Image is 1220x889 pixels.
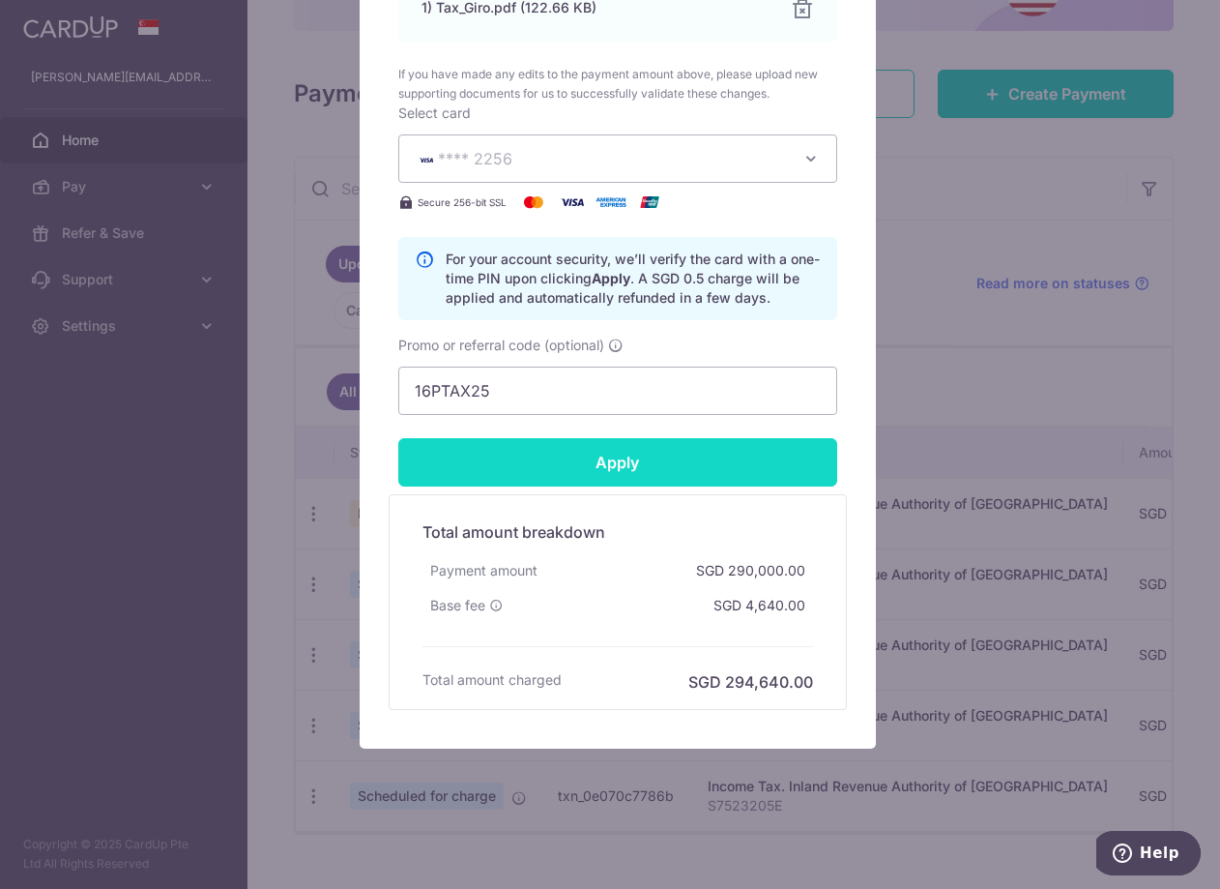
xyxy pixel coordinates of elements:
[706,588,813,623] div: SGD 4,640.00
[398,336,604,355] span: Promo or referral code (optional)
[422,670,562,690] h6: Total amount charged
[1096,831,1201,879] iframe: Opens a widget where you can find more information
[688,553,813,588] div: SGD 290,000.00
[422,520,813,544] h5: Total amount breakdown
[398,65,837,104] span: If you have made any edits to the payment amount above, please upload new supporting documents fo...
[415,153,438,166] img: VISA
[630,191,669,214] img: UnionPay
[553,191,592,214] img: Visa
[592,270,630,286] b: Apply
[44,14,83,31] span: Help
[418,194,507,210] span: Secure 256-bit SSL
[514,191,553,214] img: Mastercard
[422,553,545,588] div: Payment amount
[446,250,821,308] p: For your account security, we’ll verify the card with a one-time PIN upon clicking . A SGD 0.5 ch...
[430,596,485,615] span: Base fee
[688,670,813,694] h6: SGD 294,640.00
[398,438,837,487] input: Apply
[398,104,471,123] label: Select card
[592,191,630,214] img: American Express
